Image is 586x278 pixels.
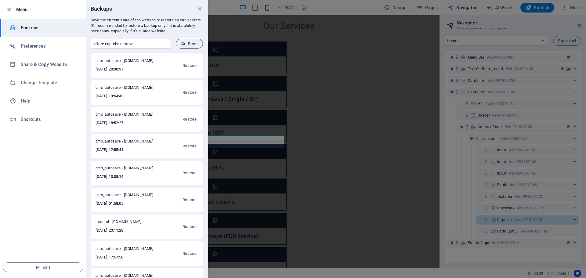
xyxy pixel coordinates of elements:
span: cms_autosave - [DOMAIN_NAME] [96,139,161,146]
button: Restore [181,139,198,153]
h6: Backups [21,24,77,31]
input: Enter a name for a new backup (optional) [91,39,171,49]
button: Restore [181,246,198,261]
span: Restore [183,250,197,257]
button: Restore [181,219,198,234]
h6: Shortcuts [21,116,77,123]
span: cms_autosave - [DOMAIN_NAME] [96,58,161,66]
span: cms_autosave - [DOMAIN_NAME] [96,112,161,119]
button: Save [176,39,203,49]
h6: [DATE] 13:08:14 [96,173,161,180]
span: Restore [183,62,197,69]
button: Restore [181,58,198,73]
button: Restore [181,193,198,207]
h6: Backups [91,5,112,13]
span: Restore [183,223,197,230]
h6: Help [21,97,77,105]
h6: [DATE] 23:11:28 [96,227,155,234]
h6: [DATE] 01:58:05 [96,200,161,207]
span: Restore [183,196,197,204]
span: manual - [DOMAIN_NAME] [96,219,155,227]
span: Exit [8,265,78,270]
h6: [DATE] 20:00:37 [96,66,161,73]
button: Restore [181,112,198,127]
span: cms_autosave - [DOMAIN_NAME] [96,246,161,254]
h6: [DATE] 19:54:42 [96,92,161,100]
button: Exit [3,262,83,272]
h6: Change Template [21,79,77,86]
span: Restore [183,143,197,150]
button: Restore [181,166,198,180]
span: Restore [183,116,197,123]
h6: Preferences [21,42,77,50]
span: Restore [183,89,197,96]
a: Help [0,92,86,110]
button: Restore [181,85,198,100]
button: close [196,5,203,13]
h6: [DATE] 18:52:27 [96,119,161,127]
span: cms_autosave - [DOMAIN_NAME] [96,193,161,200]
h6: [DATE] 17:55:41 [96,146,161,153]
span: Save [181,41,198,46]
span: cms_autosave - [DOMAIN_NAME] [96,166,161,173]
h6: [DATE] 17:57:58 [96,254,161,261]
h6: Menu [16,6,81,13]
span: Restore [183,169,197,177]
span: cms_autosave - [DOMAIN_NAME] [96,85,161,92]
p: Save the current state of the website or restore an earlier state. It's recommended to restore a ... [91,17,203,34]
h6: Share & Copy Website [21,61,77,68]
